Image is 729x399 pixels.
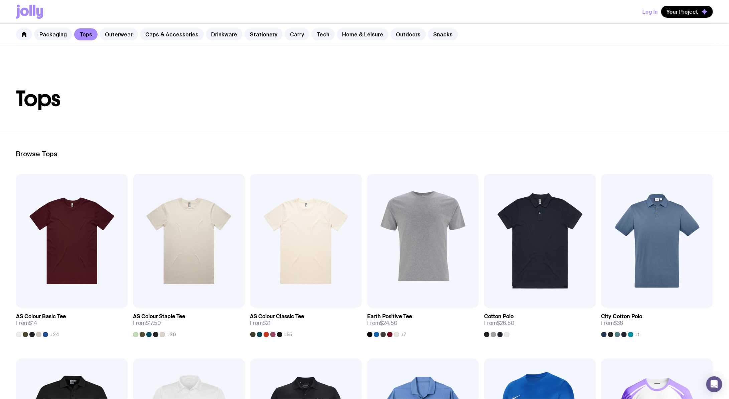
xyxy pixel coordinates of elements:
a: AS Colour Classic TeeFrom$21+55 [250,308,362,337]
span: From [601,320,623,327]
h3: Earth Positive Tee [367,313,412,320]
a: Earth Positive TeeFrom$24.50+7 [367,308,479,337]
h3: AS Colour Staple Tee [133,313,185,320]
a: Home & Leisure [337,28,389,40]
a: Cotton PoloFrom$26.50 [484,308,596,337]
span: $26.50 [497,320,515,327]
h3: AS Colour Basic Tee [16,313,66,320]
span: From [250,320,271,327]
a: Tech [311,28,335,40]
a: Outerwear [100,28,138,40]
span: From [484,320,515,327]
span: +24 [49,332,59,337]
h3: Cotton Polo [484,313,514,320]
span: $38 [614,320,623,327]
span: +1 [635,332,640,337]
span: $24.50 [380,320,398,327]
a: Packaging [34,28,72,40]
span: From [367,320,398,327]
button: Your Project [661,6,713,18]
a: AS Colour Staple TeeFrom$17.50+30 [133,308,245,337]
span: From [16,320,37,327]
a: Tops [74,28,98,40]
a: Stationery [245,28,283,40]
span: $21 [263,320,271,327]
span: +55 [284,332,292,337]
h3: AS Colour Classic Tee [250,313,304,320]
span: $14 [29,320,37,327]
button: Log In [642,6,658,18]
h2: Browse Tops [16,150,713,158]
span: Your Project [667,8,698,15]
a: AS Colour Basic TeeFrom$14+24 [16,308,128,337]
a: Caps & Accessories [140,28,204,40]
a: Drinkware [206,28,243,40]
span: From [133,320,161,327]
a: Carry [285,28,309,40]
a: Snacks [428,28,458,40]
a: Outdoors [391,28,426,40]
span: +30 [166,332,176,337]
h1: Tops [16,88,713,110]
h3: City Cotton Polo [601,313,642,320]
div: Open Intercom Messenger [706,376,722,392]
a: City Cotton PoloFrom$38+1 [601,308,713,337]
span: +7 [401,332,406,337]
span: $17.50 [146,320,161,327]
